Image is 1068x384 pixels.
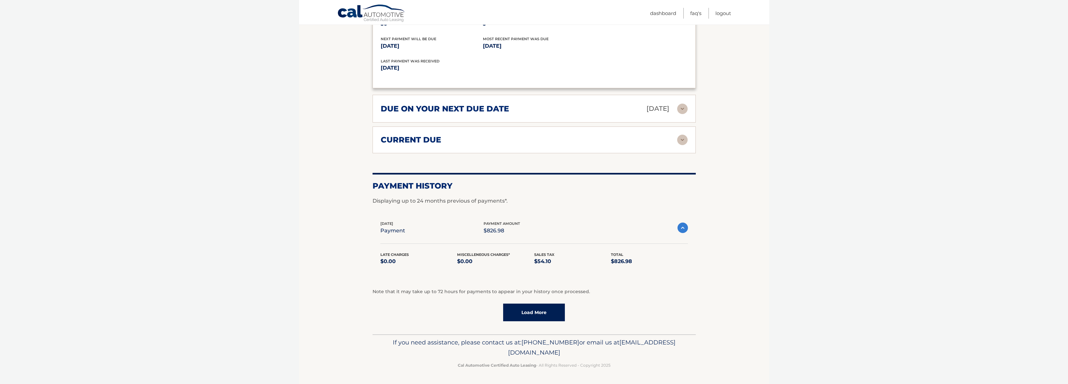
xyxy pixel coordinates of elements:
[715,8,731,19] a: Logout
[534,257,611,266] p: $54.10
[381,63,534,73] p: [DATE]
[677,223,688,233] img: accordion-active.svg
[483,42,585,51] p: [DATE]
[377,362,692,369] p: - All Rights Reserved - Copyright 2025
[381,37,436,41] span: Next Payment will be due
[373,288,696,296] p: Note that it may take up to 72 hours for payments to appear in your history once processed.
[457,252,510,257] span: Miscelleneous Charges*
[380,226,405,235] p: payment
[503,304,565,321] a: Load More
[380,252,409,257] span: Late Charges
[377,337,692,358] p: If you need assistance, please contact us at: or email us at
[611,257,688,266] p: $826.98
[677,135,688,145] img: accordion-rest.svg
[381,104,509,114] h2: due on your next due date
[484,226,520,235] p: $826.98
[381,135,441,145] h2: current due
[534,252,554,257] span: Sales Tax
[458,363,536,368] strong: Cal Automotive Certified Auto Leasing
[381,59,439,63] span: Last Payment was received
[373,197,696,205] p: Displaying up to 24 months previous of payments*.
[650,8,676,19] a: Dashboard
[381,42,483,51] p: [DATE]
[690,8,701,19] a: FAQ's
[380,221,393,226] span: [DATE]
[337,4,406,23] a: Cal Automotive
[521,339,579,346] span: [PHONE_NUMBER]
[611,252,623,257] span: Total
[380,257,457,266] p: $0.00
[646,103,669,114] p: [DATE]
[484,221,520,226] span: payment amount
[457,257,534,266] p: $0.00
[677,104,688,114] img: accordion-rest.svg
[373,181,696,191] h2: Payment History
[483,37,549,41] span: Most Recent Payment Was Due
